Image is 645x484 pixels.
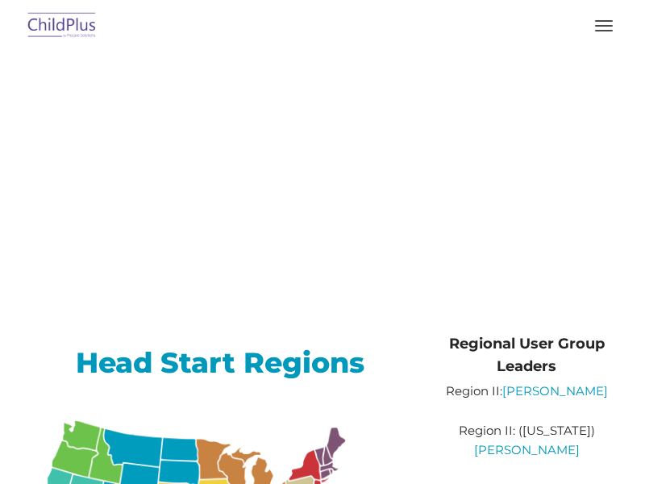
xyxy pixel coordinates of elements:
[28,344,413,381] h2: Head Start Regions
[24,7,100,45] img: ChildPlus by Procare Solutions
[502,383,608,398] a: [PERSON_NAME]
[474,442,580,457] a: [PERSON_NAME]
[437,332,617,378] h4: Regional User Group Leaders
[437,382,617,401] p: Region II:
[437,421,617,460] p: Region II: ([US_STATE])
